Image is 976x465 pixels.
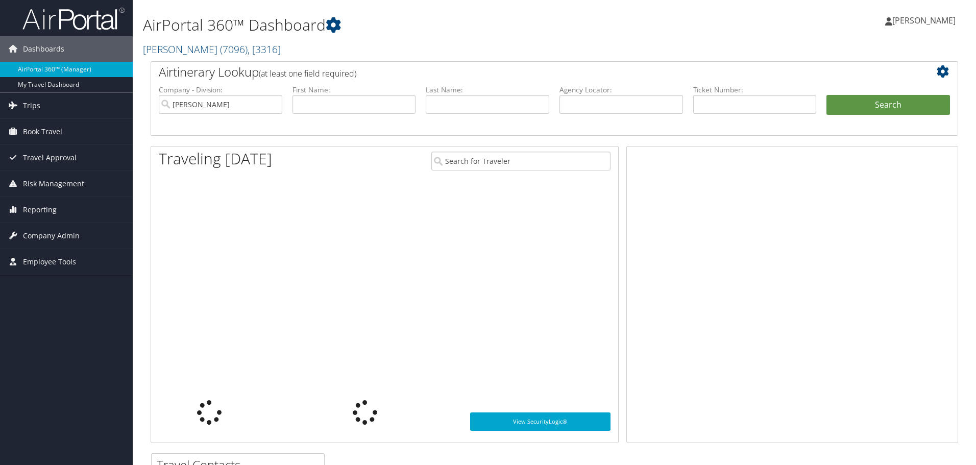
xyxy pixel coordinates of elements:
[885,5,966,36] a: [PERSON_NAME]
[559,85,683,95] label: Agency Locator:
[23,119,62,144] span: Book Travel
[23,93,40,118] span: Trips
[693,85,817,95] label: Ticket Number:
[292,85,416,95] label: First Name:
[143,14,692,36] h1: AirPortal 360™ Dashboard
[826,95,950,115] button: Search
[159,85,282,95] label: Company - Division:
[470,412,611,431] a: View SecurityLogic®
[426,85,549,95] label: Last Name:
[23,145,77,170] span: Travel Approval
[431,152,611,170] input: Search for Traveler
[23,223,80,249] span: Company Admin
[143,42,281,56] a: [PERSON_NAME]
[22,7,125,31] img: airportal-logo.png
[892,15,956,26] span: [PERSON_NAME]
[23,249,76,275] span: Employee Tools
[248,42,281,56] span: , [ 3316 ]
[159,63,883,81] h2: Airtinerary Lookup
[23,171,84,197] span: Risk Management
[23,197,57,223] span: Reporting
[159,148,272,169] h1: Traveling [DATE]
[220,42,248,56] span: ( 7096 )
[259,68,356,79] span: (at least one field required)
[23,36,64,62] span: Dashboards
